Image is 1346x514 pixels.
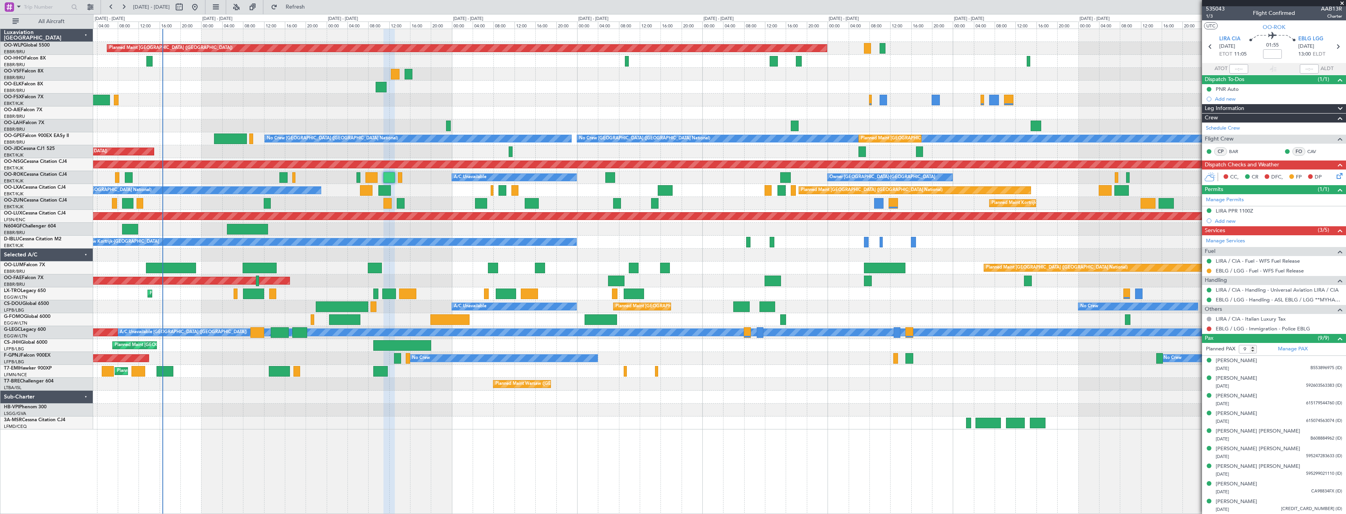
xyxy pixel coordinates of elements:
a: OO-WLPGlobal 5500 [4,43,50,48]
span: OO-ELK [4,82,22,87]
a: EBBR/BRU [4,126,25,132]
a: LX-TROLegacy 650 [4,289,46,293]
span: OO-WLP [4,43,23,48]
span: OO-NSG [4,159,23,164]
div: No Crew [412,352,430,364]
a: EBBR/BRU [4,114,25,119]
a: OO-LAHFalcon 7X [4,121,44,125]
a: LFMN/NCE [4,372,27,378]
span: G-LEGC [4,327,21,332]
span: [CREDIT_CARD_NUMBER] (ID) [1281,506,1342,512]
div: 08:00 [1120,22,1141,29]
span: Handling [1205,276,1227,285]
a: F-GPNJFalcon 900EX [4,353,50,358]
a: EGGW/LTN [4,294,27,300]
a: EBBR/BRU [4,139,25,145]
div: No Crew [GEOGRAPHIC_DATA] ([GEOGRAPHIC_DATA] National) [579,133,710,144]
span: CA98834FX (ID) [1311,488,1342,495]
span: [DATE] [1298,43,1314,50]
a: OO-LXACessna Citation CJ4 [4,185,66,190]
span: T7-BRE [4,379,20,384]
span: OO-LXA [4,185,22,190]
div: 20:00 [1182,22,1203,29]
span: CS-JHH [4,340,21,345]
div: [PERSON_NAME] [1216,498,1257,506]
div: [PERSON_NAME] [PERSON_NAME] [1216,445,1300,453]
span: OO-LUX [4,211,22,216]
span: [DATE] [1216,489,1229,495]
a: EBBR/BRU [4,269,25,274]
span: Flight Crew [1205,135,1234,144]
div: 04:00 [974,22,995,29]
span: LX-TRO [4,289,21,293]
a: LFMD/CEQ [4,424,27,429]
div: Owner [GEOGRAPHIC_DATA]-[GEOGRAPHIC_DATA] [830,171,935,183]
div: [DATE] - [DATE] [95,16,125,22]
span: AAB13R [1321,5,1342,13]
a: EBLG / LGG - Immigration - Police EBLG [1216,325,1310,332]
div: Planned Maint Warsaw ([GEOGRAPHIC_DATA]) [495,378,590,390]
div: A/C Unavailable [454,301,486,312]
div: 04:00 [849,22,869,29]
a: OO-JIDCessna CJ1 525 [4,146,55,151]
div: 12:00 [890,22,911,29]
div: 08:00 [118,22,139,29]
div: [DATE] - [DATE] [954,16,984,22]
span: CC, [1230,173,1239,181]
div: 12:00 [765,22,786,29]
a: G-FOMOGlobal 6000 [4,314,50,319]
a: EBKT/KJK [4,165,23,171]
a: LFPB/LBG [4,346,24,352]
a: LTBA/ISL [4,385,22,391]
span: EBLG LGG [1298,35,1323,43]
span: OO-ROK [1263,23,1285,31]
div: 16:00 [1036,22,1057,29]
a: D-IBLUCessna Citation M2 [4,237,61,242]
div: A/C Unavailable [GEOGRAPHIC_DATA] ([GEOGRAPHIC_DATA]) [120,326,247,338]
a: Manage Services [1206,237,1245,245]
span: Leg Information [1205,104,1244,113]
div: 04:00 [598,22,619,29]
span: 595247283633 (ID) [1306,453,1342,460]
span: OO-ROK [4,172,23,177]
a: OO-FSXFalcon 7X [4,95,43,99]
div: Planned Maint [GEOGRAPHIC_DATA] ([GEOGRAPHIC_DATA] National) [861,133,1002,144]
div: Planned Maint [GEOGRAPHIC_DATA] ([GEOGRAPHIC_DATA]) [150,288,273,299]
span: [DATE] [1219,43,1235,50]
div: 16:00 [410,22,431,29]
div: [PERSON_NAME] [1216,357,1257,365]
div: 20:00 [306,22,326,29]
span: (3/5) [1318,226,1329,234]
a: OO-ROKCessna Citation CJ4 [4,172,67,177]
a: N604GFChallenger 604 [4,224,56,229]
div: 12:00 [1015,22,1036,29]
div: 04:00 [222,22,243,29]
div: 08:00 [619,22,640,29]
div: [DATE] - [DATE] [453,16,483,22]
span: OO-FSX [4,95,22,99]
span: OO-JID [4,146,20,151]
div: 12:00 [515,22,535,29]
a: LSGG/GVA [4,411,26,417]
div: [PERSON_NAME] [PERSON_NAME] [1216,427,1300,435]
div: 16:00 [1162,22,1182,29]
a: 3A-MSRCessna Citation CJ4 [4,418,65,422]
div: [DATE] - [DATE] [202,16,232,22]
div: 12:00 [264,22,285,29]
div: 04:00 [723,22,744,29]
div: Flight Confirmed [1253,9,1295,17]
div: 16:00 [786,22,806,29]
span: OO-ZUN [4,198,23,203]
a: EGGW/LTN [4,320,27,326]
div: 20:00 [556,22,577,29]
span: G-FOMO [4,314,24,319]
span: Permits [1205,185,1223,194]
span: [DATE] [1216,401,1229,407]
div: 16:00 [535,22,556,29]
span: Pax [1205,334,1213,343]
div: 08:00 [744,22,765,29]
div: Add new [1215,96,1342,102]
a: EBKT/KJK [4,204,23,210]
a: EBBR/BRU [4,75,25,81]
span: T7-EMI [4,366,19,371]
